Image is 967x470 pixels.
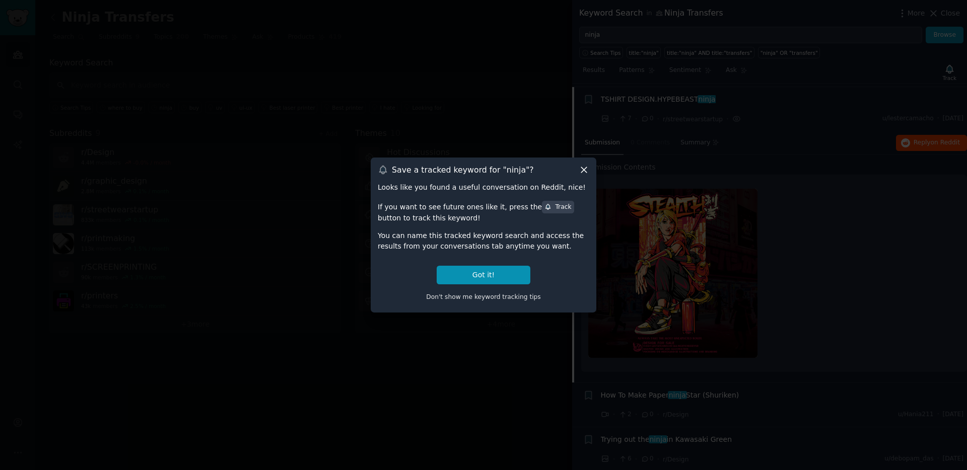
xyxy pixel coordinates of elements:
div: Looks like you found a useful conversation on Reddit, nice! [378,182,589,193]
button: Got it! [437,266,530,284]
div: You can name this tracked keyword search and access the results from your conversations tab anyti... [378,230,589,252]
h3: Save a tracked keyword for " ninja "? [392,165,534,175]
div: If you want to see future ones like it, press the button to track this keyword! [378,200,589,223]
div: Track [544,203,571,212]
span: Don't show me keyword tracking tips [426,293,541,300]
